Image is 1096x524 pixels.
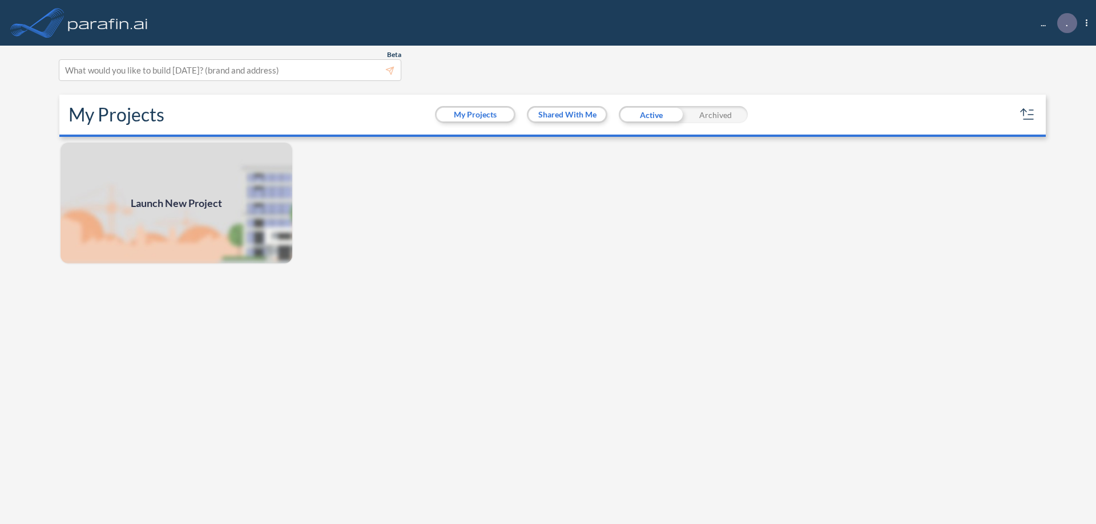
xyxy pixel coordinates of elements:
[66,11,150,34] img: logo
[619,106,683,123] div: Active
[437,108,514,121] button: My Projects
[683,106,748,123] div: Archived
[131,196,222,211] span: Launch New Project
[68,104,164,125] h2: My Projects
[529,108,606,121] button: Shared With Me
[59,141,293,265] img: add
[1066,18,1068,28] p: .
[387,50,401,59] span: Beta
[1024,13,1087,33] div: ...
[1018,105,1037,124] button: sort
[59,141,293,265] a: Launch New Project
